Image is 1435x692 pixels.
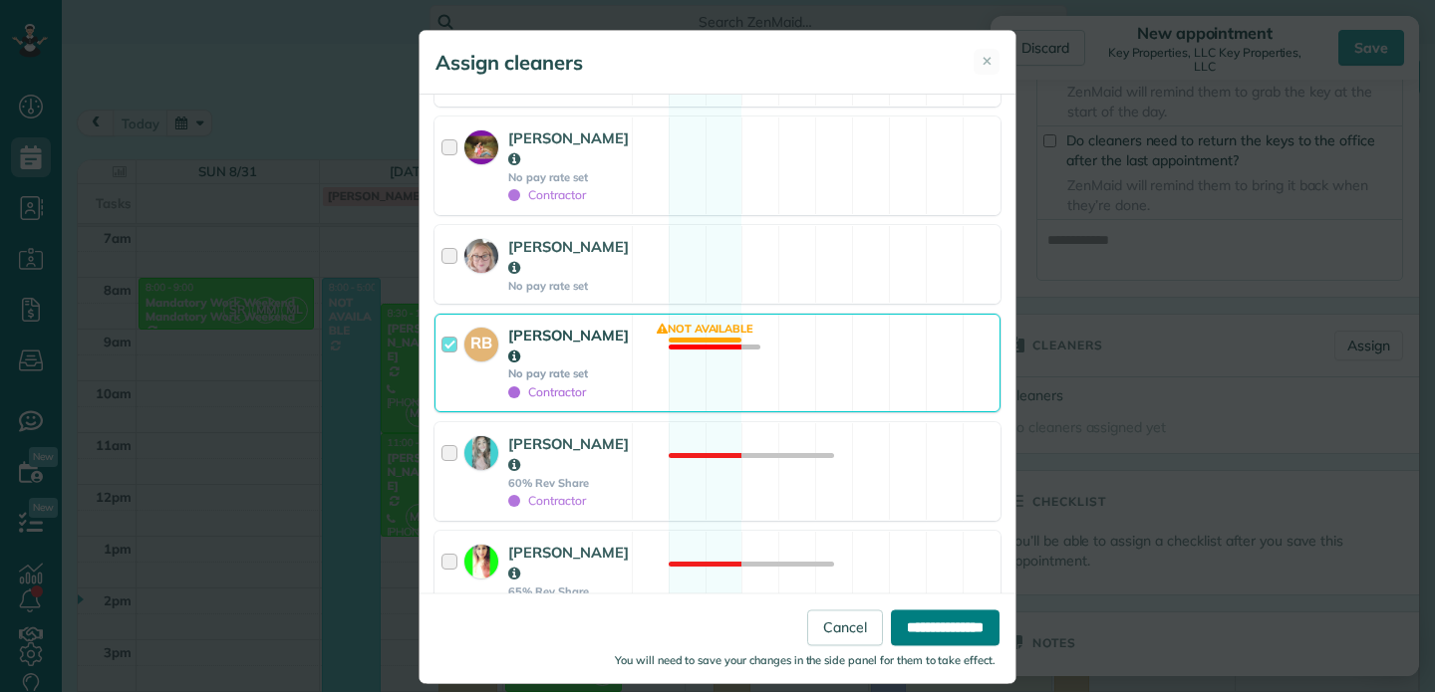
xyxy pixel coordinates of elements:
[615,654,996,668] small: You will need to save your changes in the side panel for them to take effect.
[464,328,498,355] strong: RB
[508,493,586,508] span: Contractor
[807,610,883,646] a: Cancel
[508,279,629,293] strong: No pay rate set
[508,584,629,598] strong: 65% Rev Share
[435,49,583,77] h5: Assign cleaners
[508,170,629,184] strong: No pay rate set
[508,187,586,202] span: Contractor
[982,52,993,71] span: ✕
[508,543,629,582] strong: [PERSON_NAME]
[508,237,629,277] strong: [PERSON_NAME]
[508,384,586,399] span: Contractor
[508,366,629,380] strong: No pay rate set
[508,128,629,168] strong: [PERSON_NAME]
[508,476,629,490] strong: 60% Rev Share
[508,326,629,365] strong: [PERSON_NAME]
[508,434,629,474] strong: [PERSON_NAME]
